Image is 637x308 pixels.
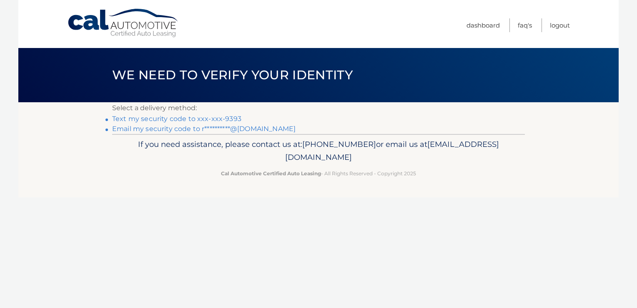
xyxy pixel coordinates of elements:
[118,169,519,178] p: - All Rights Reserved - Copyright 2025
[302,139,376,149] span: [PHONE_NUMBER]
[518,18,532,32] a: FAQ's
[112,102,525,114] p: Select a delivery method:
[112,125,296,133] a: Email my security code to r**********@[DOMAIN_NAME]
[550,18,570,32] a: Logout
[221,170,321,177] strong: Cal Automotive Certified Auto Leasing
[112,115,241,123] a: Text my security code to xxx-xxx-9393
[466,18,500,32] a: Dashboard
[112,67,353,83] span: We need to verify your identity
[118,138,519,164] p: If you need assistance, please contact us at: or email us at
[67,8,180,38] a: Cal Automotive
